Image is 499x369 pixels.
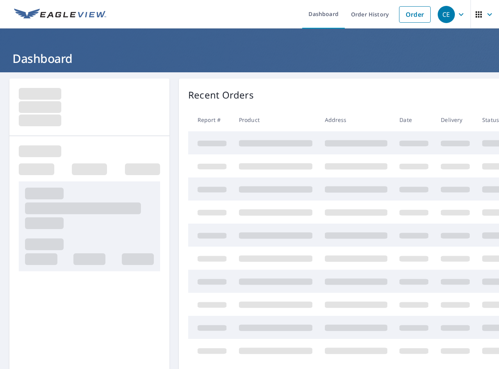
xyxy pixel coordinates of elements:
div: CE [438,6,455,23]
h1: Dashboard [9,50,490,66]
a: Order [399,6,431,23]
th: Report # [188,108,233,131]
p: Recent Orders [188,88,254,102]
th: Address [319,108,394,131]
img: EV Logo [14,9,106,20]
th: Product [233,108,319,131]
th: Delivery [435,108,476,131]
th: Date [393,108,435,131]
